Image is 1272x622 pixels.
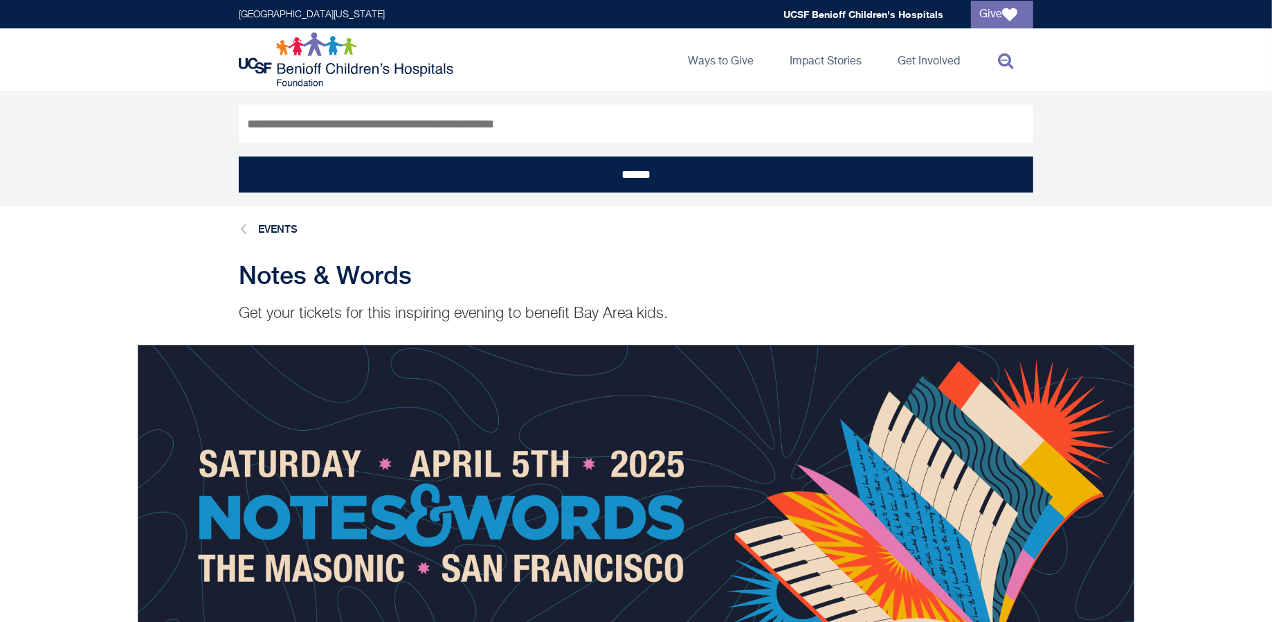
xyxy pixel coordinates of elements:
span: Notes & Words [239,260,412,290]
a: UCSF Benioff Children's Hospitals [783,8,943,20]
img: Logo for UCSF Benioff Children's Hospitals Foundation [239,32,457,87]
a: [GEOGRAPHIC_DATA][US_STATE] [239,10,385,19]
a: Impact Stories [779,28,873,91]
div: Get your tickets for this inspiring evening to benefit Bay Area kids. [239,303,1033,324]
a: Give [971,1,1033,28]
a: Ways to Give [677,28,765,91]
a: Get Involved [887,28,971,91]
a: Events [258,223,298,235]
